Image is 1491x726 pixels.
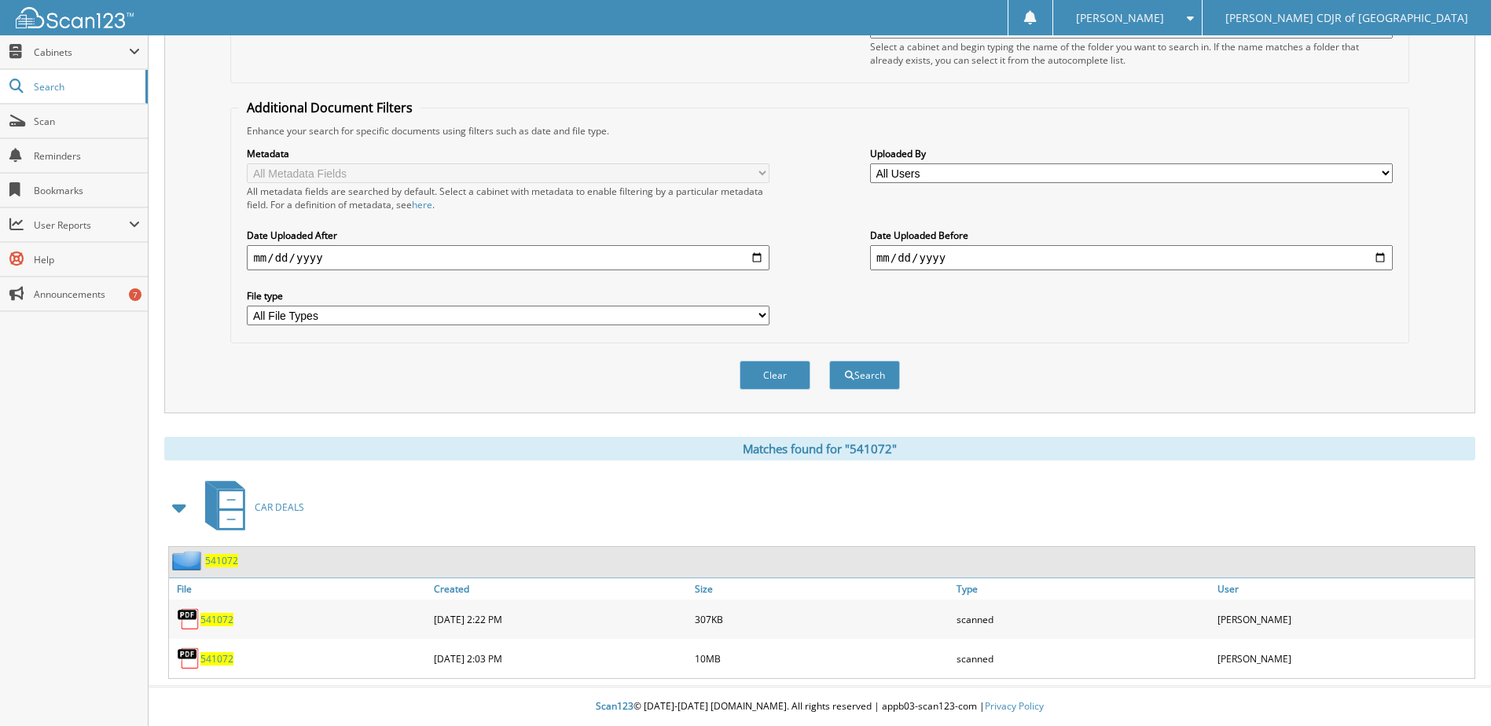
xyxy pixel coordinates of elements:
[870,147,1393,160] label: Uploaded By
[1214,643,1474,674] div: [PERSON_NAME]
[870,40,1393,67] div: Select a cabinet and begin typing the name of the folder you want to search in. If the name match...
[247,229,769,242] label: Date Uploaded After
[255,500,304,514] span: CAR DEALS
[200,652,233,665] a: 541072
[1076,13,1164,23] span: [PERSON_NAME]
[164,437,1475,460] div: Matches found for "541072"
[200,613,233,626] a: 541072
[985,699,1044,713] a: Privacy Policy
[239,99,420,116] legend: Additional Document Filters
[205,554,238,567] a: 541072
[691,603,952,635] div: 307KB
[177,647,200,670] img: PDF.png
[430,603,691,635] div: [DATE] 2:22 PM
[169,578,430,599] a: File
[34,218,129,232] span: User Reports
[953,578,1214,599] a: Type
[870,229,1393,242] label: Date Uploaded Before
[16,7,134,28] img: scan123-logo-white.svg
[129,288,141,301] div: 7
[430,578,691,599] a: Created
[596,699,633,713] span: Scan123
[1214,603,1474,635] div: [PERSON_NAME]
[177,607,200,631] img: PDF.png
[34,115,140,128] span: Scan
[691,578,952,599] a: Size
[953,603,1214,635] div: scanned
[740,361,810,390] button: Clear
[412,198,432,211] a: here
[34,253,140,266] span: Help
[196,476,304,538] a: CAR DEALS
[34,80,138,93] span: Search
[870,245,1393,270] input: end
[247,289,769,302] label: File type
[172,551,205,570] img: folder2.png
[149,687,1491,726] div: © [DATE]-[DATE] [DOMAIN_NAME]. All rights reserved | appb03-scan123-com |
[953,643,1214,674] div: scanned
[1225,13,1468,23] span: [PERSON_NAME] CDJR of [GEOGRAPHIC_DATA]
[247,147,769,160] label: Metadata
[34,46,129,59] span: Cabinets
[34,184,140,197] span: Bookmarks
[247,245,769,270] input: start
[247,185,769,211] div: All metadata fields are searched by default. Select a cabinet with metadata to enable filtering b...
[691,643,952,674] div: 10MB
[34,288,140,301] span: Announcements
[430,643,691,674] div: [DATE] 2:03 PM
[239,124,1400,137] div: Enhance your search for specific documents using filters such as date and file type.
[829,361,900,390] button: Search
[34,149,140,163] span: Reminders
[1214,578,1474,599] a: User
